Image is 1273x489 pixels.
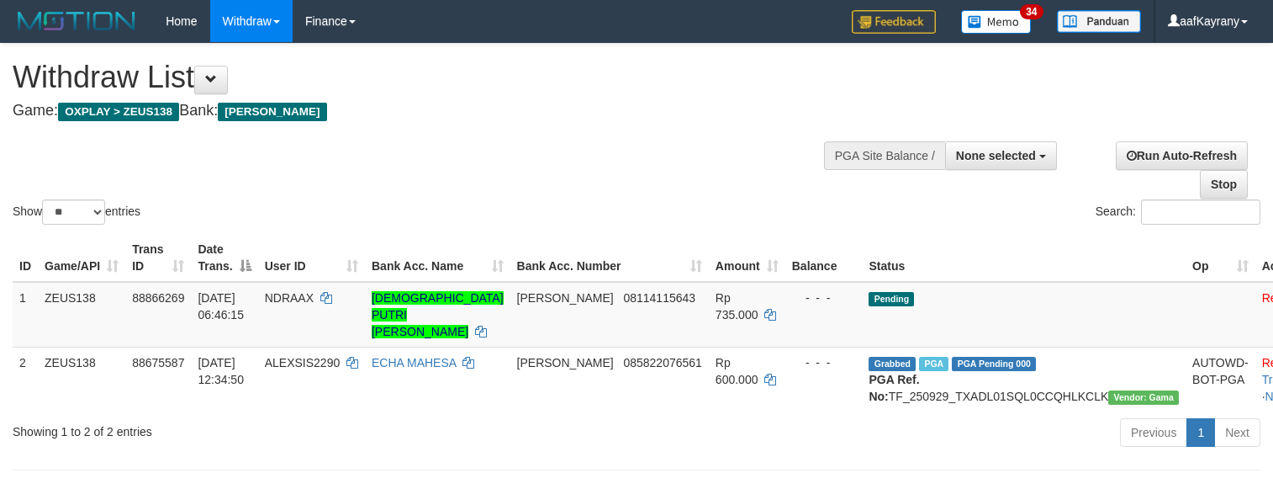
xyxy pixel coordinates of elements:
[792,354,856,371] div: - - -
[961,10,1032,34] img: Button%20Memo.svg
[372,291,504,338] a: [DEMOGRAPHIC_DATA] PUTRI [PERSON_NAME]
[945,141,1057,170] button: None selected
[1141,199,1260,225] input: Search:
[716,356,758,386] span: Rp 600.000
[42,199,105,225] select: Showentries
[1020,4,1043,19] span: 34
[372,356,456,369] a: ECHA MAHESA
[919,357,948,371] span: Marked by aafpengsreynich
[191,234,257,282] th: Date Trans.: activate to sort column descending
[125,234,191,282] th: Trans ID: activate to sort column ascending
[132,291,184,305] span: 88866269
[1186,418,1215,447] a: 1
[869,292,914,306] span: Pending
[956,149,1036,162] span: None selected
[265,356,341,369] span: ALEXSIS2290
[1200,170,1248,199] a: Stop
[13,199,140,225] label: Show entries
[824,141,945,170] div: PGA Site Balance /
[13,234,38,282] th: ID
[862,347,1186,412] td: TF_250929_TXADL01SQL0CCQHLKCLK
[869,357,916,371] span: Grabbed
[716,291,758,322] span: Rp 735.000
[13,103,832,120] h4: Game: Bank:
[365,234,510,282] th: Bank Acc. Name: activate to sort column ascending
[1096,199,1260,225] label: Search:
[38,282,125,348] td: ZEUS138
[132,356,184,369] span: 88675587
[198,291,244,322] span: [DATE] 06:46:15
[869,373,919,403] b: PGA Ref. No:
[198,356,244,386] span: [DATE] 12:34:50
[517,356,614,369] span: [PERSON_NAME]
[517,291,614,305] span: [PERSON_NAME]
[1214,418,1260,447] a: Next
[1120,418,1187,447] a: Previous
[623,356,701,369] span: Copy 085822076561 to clipboard
[58,103,179,121] span: OXPLAY > ZEUS138
[38,234,125,282] th: Game/API: activate to sort column ascending
[1108,391,1179,405] span: Vendor URL: https://trx31.1velocity.biz
[1186,347,1255,412] td: AUTOWD-BOT-PGA
[13,61,832,94] h1: Withdraw List
[1057,10,1141,33] img: panduan.png
[623,291,695,305] span: Copy 08114115643 to clipboard
[1186,234,1255,282] th: Op: activate to sort column ascending
[952,357,1036,371] span: PGA Pending
[709,234,785,282] th: Amount: activate to sort column ascending
[13,417,518,440] div: Showing 1 to 2 of 2 entries
[1116,141,1248,170] a: Run Auto-Refresh
[218,103,326,121] span: [PERSON_NAME]
[852,10,936,34] img: Feedback.jpg
[510,234,709,282] th: Bank Acc. Number: activate to sort column ascending
[258,234,365,282] th: User ID: activate to sort column ascending
[785,234,863,282] th: Balance
[13,8,140,34] img: MOTION_logo.png
[38,347,125,412] td: ZEUS138
[265,291,314,305] span: NDRAAX
[792,290,856,306] div: - - -
[13,347,38,412] td: 2
[862,234,1186,282] th: Status
[13,282,38,348] td: 1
